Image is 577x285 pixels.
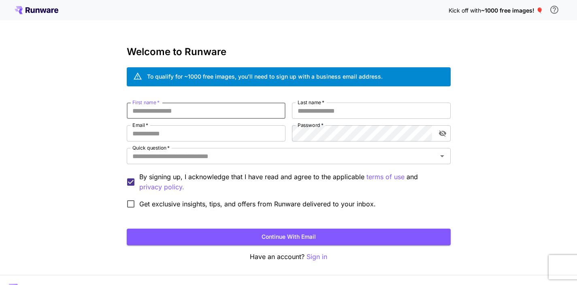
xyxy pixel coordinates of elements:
label: First name [132,99,160,106]
div: To qualify for ~1000 free images, you’ll need to sign up with a business email address. [147,72,383,81]
button: toggle password visibility [435,126,450,141]
button: Sign in [307,252,327,262]
span: Get exclusive insights, tips, and offers from Runware delivered to your inbox. [139,199,376,209]
button: By signing up, I acknowledge that I have read and agree to the applicable terms of use and [139,182,184,192]
label: Quick question [132,144,170,151]
h3: Welcome to Runware [127,46,451,58]
p: privacy policy. [139,182,184,192]
p: terms of use [366,172,405,182]
button: By signing up, I acknowledge that I have read and agree to the applicable and privacy policy. [366,172,405,182]
label: Email [132,122,148,129]
span: ~1000 free images! 🎈 [481,7,543,14]
button: Open [436,150,448,162]
p: Have an account? [127,252,451,262]
button: Continue with email [127,229,451,245]
label: Password [298,122,324,129]
label: Last name [298,99,324,106]
p: By signing up, I acknowledge that I have read and agree to the applicable and [139,172,444,192]
button: In order to qualify for free credit, you need to sign up with a business email address and click ... [546,2,562,18]
span: Kick off with [449,7,481,14]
